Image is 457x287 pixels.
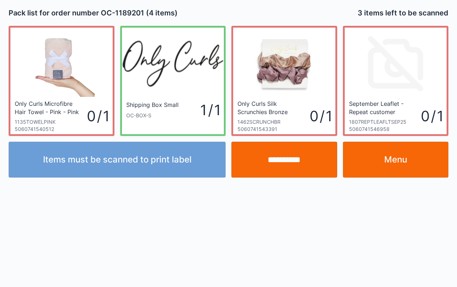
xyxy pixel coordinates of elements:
[9,8,226,18] h2: Pack list for order number OC-1189201 (4 items)
[120,26,226,136] a: Shipping Box SmallOC-BOX-S1 / 1
[343,142,449,178] a: Menu
[87,106,108,126] div: 0 / 1
[310,106,331,126] div: 0 / 1
[231,26,337,136] a: Only Curls Silk Scrunchies Bronze1462SCRUNCHBR50607415433910 / 1
[349,100,419,116] div: September Leaflet - Repeat customer
[349,126,421,133] div: 5060741546958
[180,100,220,120] div: 1 / 1
[15,126,87,133] div: 5060741540512
[251,30,317,97] img: Packof2SilkScrunchies-Bronze_9bd87693-2056-4371-b562-ed8f8be2bd49_1200x.jpg
[343,26,449,136] a: September Leaflet - Repeat customer1807REPTLEAFLTSEP2550607415469580 / 1
[237,118,310,126] div: 1462SCRUNCHBR
[237,100,308,116] div: Only Curls Silk Scrunchies Bronze
[126,112,180,119] div: OC-BOX-S
[15,100,85,116] div: Only Curls Microfibre Hair Towel - Pink - Pink
[237,126,310,133] div: 5060741543391
[126,101,179,109] div: Shipping Box Small
[358,8,448,18] h2: 3 items left to be scanned
[421,106,442,126] div: 0 / 1
[28,30,95,97] img: pinkrolledinhand_600x.jpg
[9,26,114,136] a: Only Curls Microfibre Hair Towel - Pink - Pink1135TOWELPINK50607415405120 / 1
[349,118,421,126] div: 1807REPTLEAFLTSEP25
[15,118,87,126] div: 1135TOWELPINK
[122,30,224,97] img: oc_200x.webp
